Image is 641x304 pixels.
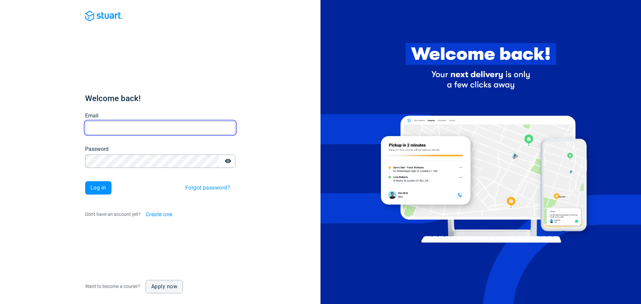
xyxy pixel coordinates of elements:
[90,185,106,191] span: Log in
[151,284,177,289] span: Apply now
[85,145,109,153] label: Password
[141,208,178,221] button: Create one
[85,93,235,104] h1: Welcome back!
[85,211,141,217] span: Don't have an account yet?
[85,284,140,289] span: Want to become a courier?
[146,212,173,217] span: Create one
[85,11,123,21] img: Blue logo
[85,181,112,195] button: Log in
[185,185,230,191] span: Forgot password?
[180,181,235,195] button: Forgot password?
[146,280,183,293] a: Apply now
[85,112,98,120] label: Email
